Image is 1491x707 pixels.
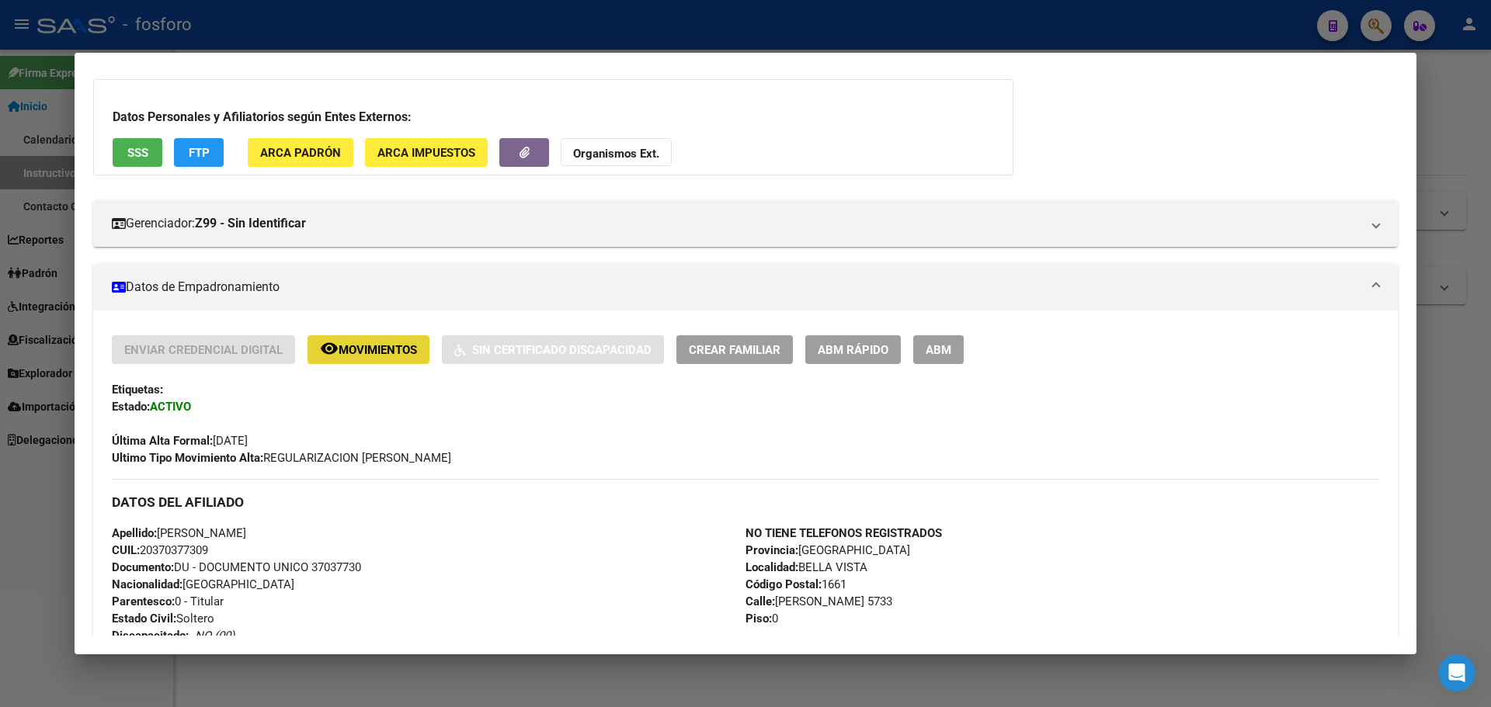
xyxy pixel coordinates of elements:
[112,629,189,643] strong: Discapacitado:
[112,526,157,540] strong: Apellido:
[745,560,867,574] span: BELLA VISTA
[365,138,488,167] button: ARCA Impuestos
[112,560,174,574] strong: Documento:
[745,543,798,557] strong: Provincia:
[112,577,182,591] strong: Nacionalidad:
[745,612,772,626] strong: Piso:
[112,335,295,364] button: Enviar Credencial Digital
[112,612,176,626] strong: Estado Civil:
[745,577,846,591] span: 1661
[113,108,994,126] h3: Datos Personales y Afiliatorios según Entes Externos:
[689,343,780,357] span: Crear Familiar
[805,335,901,364] button: ABM Rápido
[189,146,210,160] span: FTP
[377,146,475,160] span: ARCA Impuestos
[561,138,672,167] button: Organismos Ext.
[174,138,224,167] button: FTP
[112,594,224,608] span: 0 - Titular
[112,577,294,591] span: [GEOGRAPHIC_DATA]
[112,400,150,414] strong: Estado:
[112,278,1361,296] mat-panel-title: Datos de Empadronamiento
[339,343,417,357] span: Movimientos
[150,400,191,414] strong: ACTIVO
[472,343,652,357] span: Sin Certificado Discapacidad
[112,434,213,448] strong: Última Alta Formal:
[112,560,361,574] span: DU - DOCUMENTO UNICO 37037730
[248,138,353,167] button: ARCA Padrón
[818,343,888,357] span: ABM Rápido
[320,339,339,358] mat-icon: remove_red_eye
[112,543,208,557] span: 20370377309
[745,594,892,608] span: [PERSON_NAME] 5733
[112,434,248,448] span: [DATE]
[112,451,451,465] span: REGULARIZACION [PERSON_NAME]
[745,526,942,540] strong: NO TIENE TELEFONOS REGISTRADOS
[127,146,148,160] span: SSS
[124,343,283,357] span: Enviar Credencial Digital
[260,146,341,160] span: ARCA Padrón
[112,543,140,557] strong: CUIL:
[93,264,1398,310] mat-expansion-panel-header: Datos de Empadronamiento
[745,612,778,626] span: 0
[913,335,964,364] button: ABM
[112,451,263,465] strong: Ultimo Tipo Movimiento Alta:
[112,214,1361,233] mat-panel-title: Gerenciador:
[745,594,775,608] strong: Calle:
[573,147,659,161] strong: Organismos Ext.
[93,200,1398,247] mat-expansion-panel-header: Gerenciador:Z99 - Sin Identificar
[113,138,162,167] button: SSS
[745,560,798,574] strong: Localidad:
[676,335,793,364] button: Crear Familiar
[745,543,910,557] span: [GEOGRAPHIC_DATA]
[926,343,951,357] span: ABM
[442,335,664,364] button: Sin Certificado Discapacidad
[1438,654,1475,691] iframe: Intercom live chat
[195,629,235,643] i: NO (00)
[112,594,175,608] strong: Parentesco:
[112,383,163,397] strong: Etiquetas:
[112,526,246,540] span: [PERSON_NAME]
[112,494,1379,511] h3: DATOS DEL AFILIADO
[308,335,429,364] button: Movimientos
[195,214,306,233] strong: Z99 - Sin Identificar
[745,577,822,591] strong: Código Postal:
[112,612,214,626] span: Soltero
